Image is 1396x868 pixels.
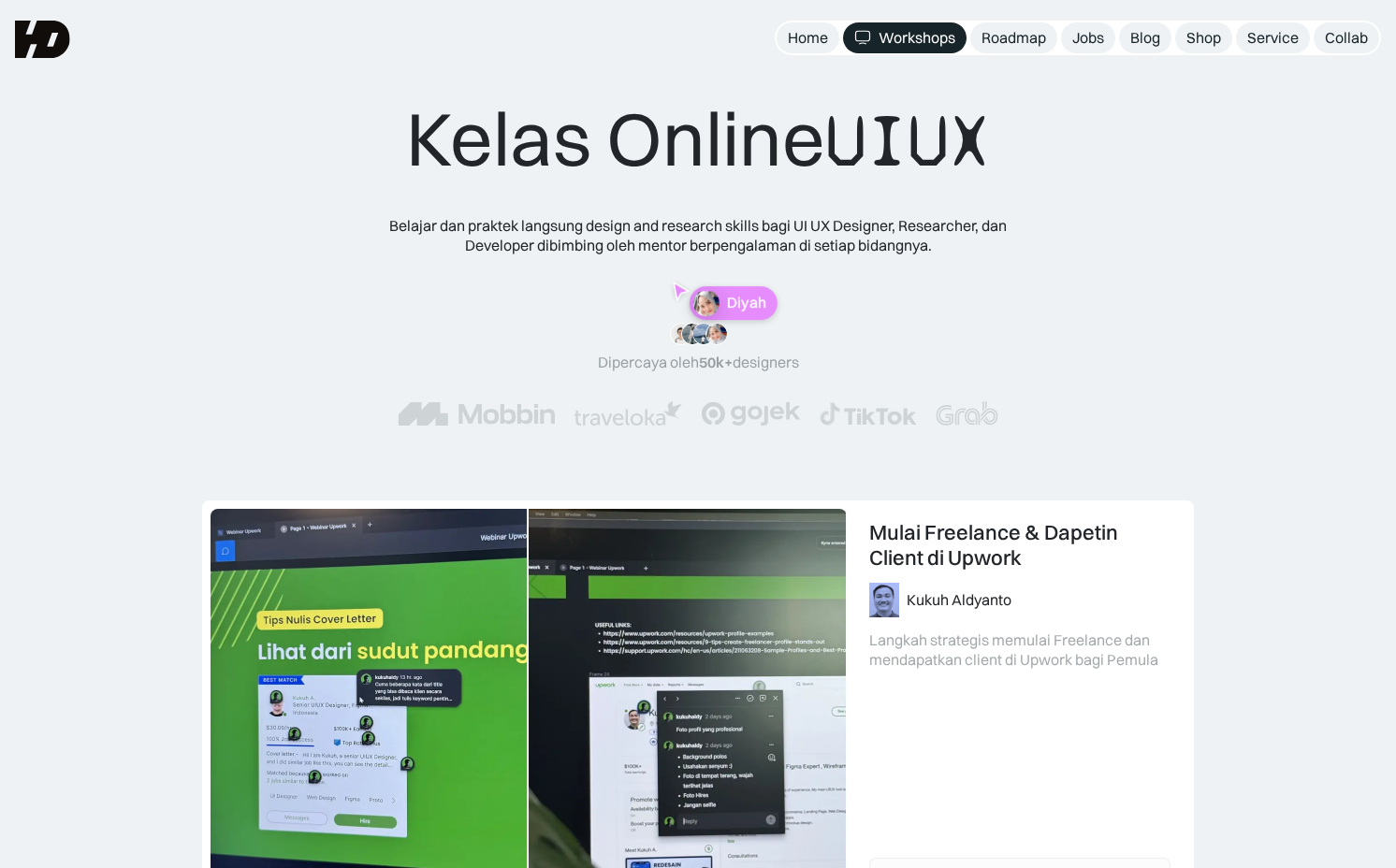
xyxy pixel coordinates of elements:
[1186,28,1221,48] div: Shop
[1072,28,1104,48] div: Jobs
[970,22,1057,53] a: Roadmap
[1130,28,1160,48] div: Blog
[982,28,1046,48] div: Roadmap
[406,94,990,186] div: Kelas Online
[598,353,799,372] div: Dipercaya oleh designers
[361,216,1035,255] div: Belajar dan praktek langsung design and research skills bagi UI UX Designer, Researcher, dan Deve...
[699,353,733,371] span: 50k+
[1061,22,1115,53] a: Jobs
[1175,22,1232,53] a: Shop
[1236,22,1310,53] a: Service
[879,28,955,48] div: Workshops
[777,22,839,53] a: Home
[1325,28,1368,48] div: Collab
[1247,28,1299,48] div: Service
[788,28,828,48] div: Home
[727,294,766,311] p: Diyah
[1314,22,1379,53] a: Collab
[1119,22,1171,53] a: Blog
[843,22,967,53] a: Workshops
[825,96,990,186] span: UIUX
